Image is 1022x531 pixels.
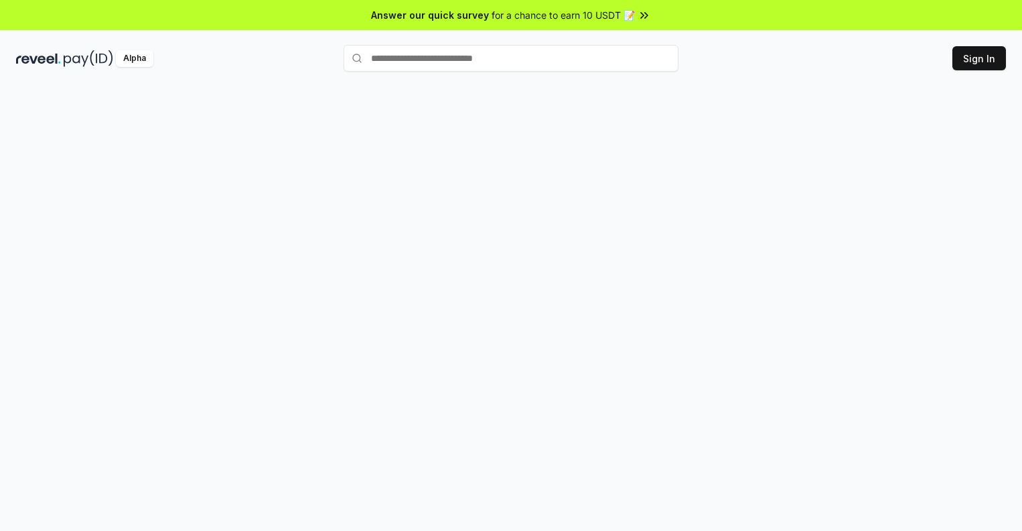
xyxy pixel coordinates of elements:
[64,50,113,67] img: pay_id
[371,8,489,22] span: Answer our quick survey
[116,50,153,67] div: Alpha
[952,46,1006,70] button: Sign In
[492,8,635,22] span: for a chance to earn 10 USDT 📝
[16,50,61,67] img: reveel_dark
